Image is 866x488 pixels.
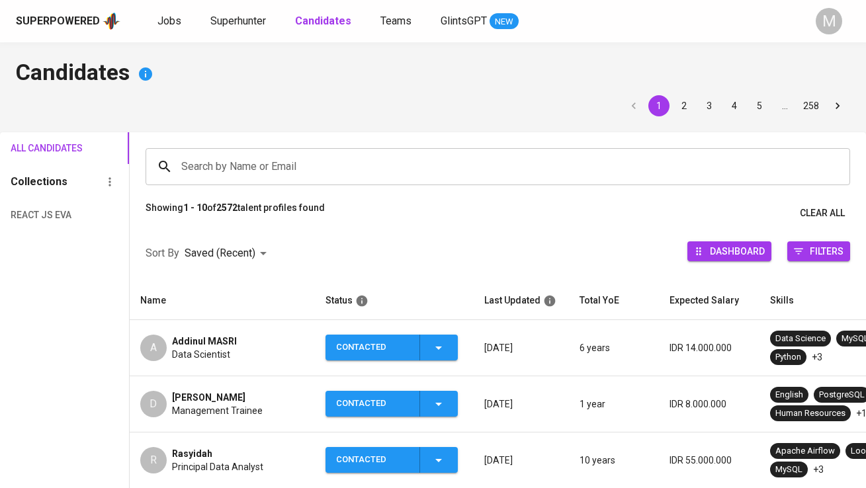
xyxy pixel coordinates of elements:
div: PostgreSQL [819,389,865,401]
button: Go to page 4 [724,95,745,116]
div: D [140,391,167,417]
p: IDR 14.000.000 [670,341,749,354]
div: MySQL [775,464,802,476]
a: Jobs [157,13,184,30]
b: Candidates [295,15,351,27]
a: Superhunter [210,13,269,30]
p: [DATE] [484,454,558,467]
span: Clear All [800,205,845,222]
button: Contacted [325,391,458,417]
button: Go to page 5 [749,95,770,116]
th: Name [130,282,315,320]
p: Sort By [146,245,179,261]
span: Management Trainee [172,404,263,417]
th: Status [315,282,474,320]
span: Teams [380,15,411,27]
b: 1 - 10 [183,202,207,213]
a: Teams [380,13,414,30]
span: Principal Data Analyst [172,460,263,473]
button: Go to page 258 [799,95,823,116]
div: Saved (Recent) [185,241,271,266]
span: Jobs [157,15,181,27]
span: All Candidates [11,140,60,157]
span: NEW [490,15,519,28]
button: page 1 [648,95,670,116]
p: 6 years [580,341,648,354]
div: English [775,389,803,401]
nav: pagination navigation [621,95,850,116]
span: Addinul MASRI [172,335,237,348]
div: R [140,447,167,473]
p: +3 [813,463,824,476]
div: M [816,8,842,34]
p: IDR 55.000.000 [670,454,749,467]
button: Go to next page [827,95,848,116]
span: Dashboard [710,242,765,260]
button: Clear All [795,201,850,225]
button: Go to page 3 [699,95,720,116]
a: Candidates [295,13,354,30]
th: Expected Salary [659,282,759,320]
span: [PERSON_NAME] [172,391,245,404]
a: Superpoweredapp logo [16,11,120,31]
p: 10 years [580,454,648,467]
span: Filters [810,242,844,260]
div: A [140,335,167,361]
span: Data Scientist [172,348,230,361]
button: Contacted [325,335,458,360]
p: [DATE] [484,397,558,411]
span: Rasyidah [172,447,212,460]
span: Superhunter [210,15,266,27]
th: Last Updated [474,282,569,320]
h4: Candidates [16,58,850,90]
h6: Collections [11,173,67,191]
p: [DATE] [484,341,558,354]
p: Showing of talent profiles found [146,201,325,225]
div: Data Science [775,333,826,345]
div: Contacted [336,391,409,417]
button: Go to page 2 [673,95,695,116]
p: Saved (Recent) [185,245,255,261]
p: 1 year [580,397,648,411]
div: Contacted [336,447,409,473]
span: React js EVA [11,207,60,224]
div: Contacted [336,335,409,360]
th: Total YoE [569,282,659,320]
img: app logo [103,11,120,31]
button: Filters [787,241,850,261]
b: 2572 [216,202,238,213]
p: +3 [812,350,822,364]
div: Human Resources [775,407,845,420]
span: GlintsGPT [441,15,487,27]
div: … [774,99,795,112]
div: Apache Airflow [775,445,835,458]
button: Contacted [325,447,458,473]
a: GlintsGPT NEW [441,13,519,30]
button: Dashboard [687,241,771,261]
div: Superpowered [16,14,100,29]
div: Python [775,351,801,364]
p: IDR 8.000.000 [670,397,749,411]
